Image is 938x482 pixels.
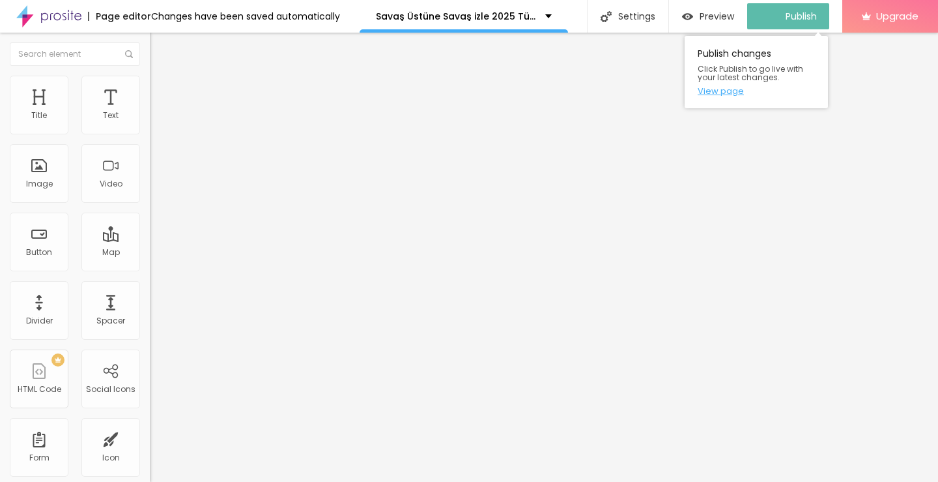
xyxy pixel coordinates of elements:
[150,33,938,482] iframe: Editor
[669,3,747,29] button: Preview
[682,11,693,22] img: view-1.svg
[29,453,50,462] div: Form
[700,11,734,22] span: Preview
[26,316,53,325] div: Divider
[88,12,151,21] div: Page editor
[31,111,47,120] div: Title
[151,12,340,21] div: Changes have been saved automatically
[18,385,61,394] div: HTML Code
[698,87,815,95] a: View page
[601,11,612,22] img: Icone
[376,12,535,21] p: Savaş Üstüne Savaş izle 2025 Türkçe Dublaj Tek Parca 4k 1080p Full HD
[786,11,817,22] span: Publish
[103,111,119,120] div: Text
[26,179,53,188] div: Image
[102,453,120,462] div: Icon
[685,36,828,108] div: Publish changes
[86,385,135,394] div: Social Icons
[876,10,918,22] span: Upgrade
[698,65,815,82] span: Click Publish to go live with your latest changes.
[26,248,52,257] div: Button
[102,248,120,257] div: Map
[100,179,122,188] div: Video
[125,50,133,58] img: Icone
[10,42,140,66] input: Search element
[747,3,829,29] button: Publish
[96,316,125,325] div: Spacer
